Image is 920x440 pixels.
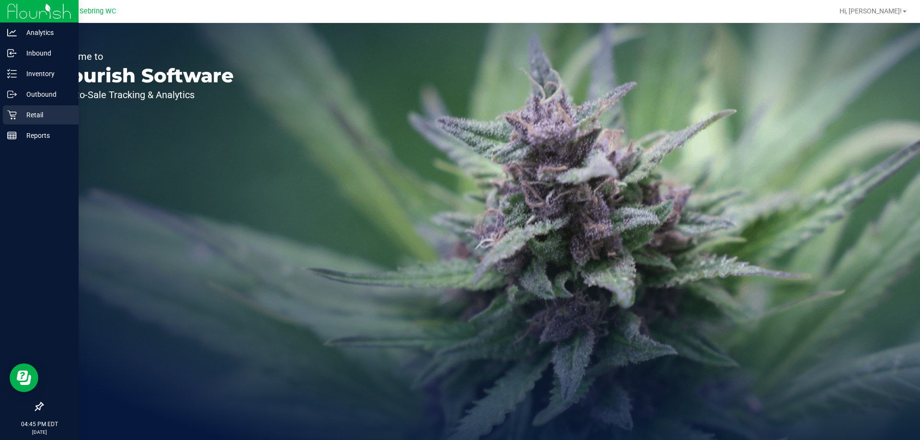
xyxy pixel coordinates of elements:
[17,27,74,38] p: Analytics
[17,130,74,141] p: Reports
[7,90,17,99] inline-svg: Outbound
[4,420,74,429] p: 04:45 PM EDT
[17,89,74,100] p: Outbound
[52,90,234,100] p: Seed-to-Sale Tracking & Analytics
[80,7,116,15] span: Sebring WC
[7,110,17,120] inline-svg: Retail
[7,48,17,58] inline-svg: Inbound
[17,68,74,79] p: Inventory
[17,109,74,121] p: Retail
[10,363,38,392] iframe: Resource center
[52,66,234,85] p: Flourish Software
[7,69,17,79] inline-svg: Inventory
[17,47,74,59] p: Inbound
[7,28,17,37] inline-svg: Analytics
[839,7,902,15] span: Hi, [PERSON_NAME]!
[7,131,17,140] inline-svg: Reports
[4,429,74,436] p: [DATE]
[52,52,234,61] p: Welcome to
